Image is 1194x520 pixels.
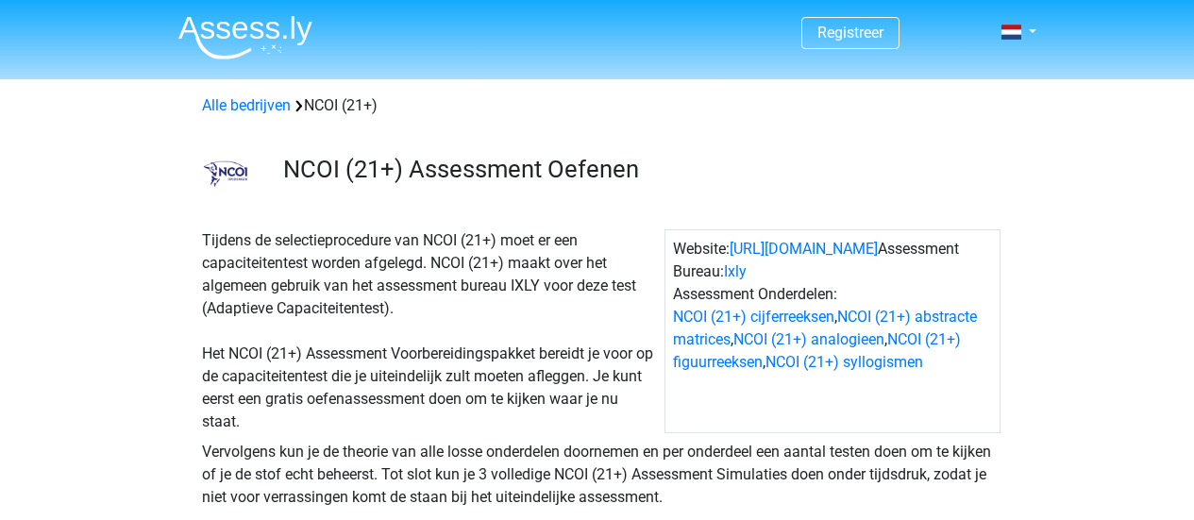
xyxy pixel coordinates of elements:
div: NCOI (21+) [194,94,1001,117]
a: Registreer [817,24,883,42]
h3: NCOI (21+) Assessment Oefenen [283,155,986,184]
a: [URL][DOMAIN_NAME] [730,240,878,258]
a: NCOI (21+) analogieen [733,330,884,348]
a: Ixly [724,262,747,280]
img: Assessly [178,15,312,59]
a: NCOI (21+) syllogismen [765,353,923,371]
a: Alle bedrijven [202,96,291,114]
a: NCOI (21+) cijferreeksen [673,308,834,326]
div: Website: Assessment Bureau: Assessment Onderdelen: , , , , [664,229,1001,433]
div: Tijdens de selectieprocedure van NCOI (21+) moet er een capaciteitentest worden afgelegd. NCOI (2... [194,229,664,433]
